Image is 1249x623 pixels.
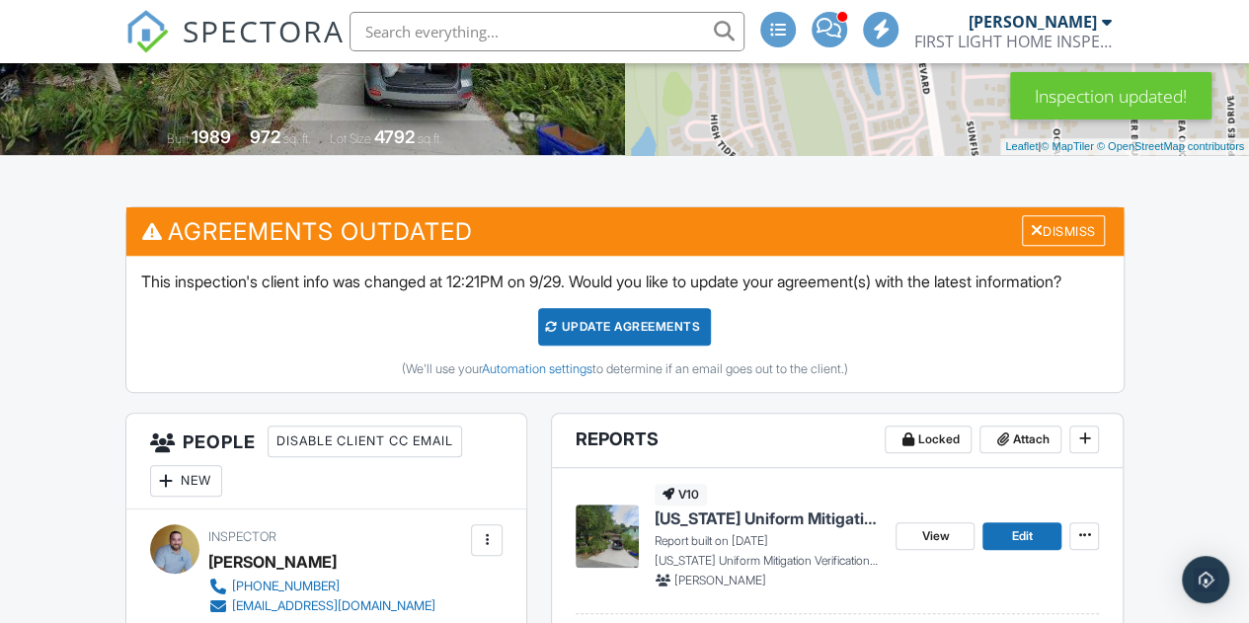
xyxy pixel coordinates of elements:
div: Update Agreements [538,308,711,346]
div: | [1000,138,1249,155]
div: Inspection updated! [1010,72,1211,119]
a: © OpenStreetMap contributors [1097,140,1244,152]
h3: Agreements Outdated [126,207,1124,256]
a: © MapTiler [1041,140,1094,152]
span: SPECTORA [183,10,345,51]
div: [PERSON_NAME] [969,12,1097,32]
img: The Best Home Inspection Software - Spectora [125,10,169,53]
div: 1989 [192,126,231,147]
div: Open Intercom Messenger [1182,556,1229,603]
div: This inspection's client info was changed at 12:21PM on 9/29. Would you like to update your agree... [126,256,1124,392]
div: [EMAIL_ADDRESS][DOMAIN_NAME] [232,598,435,614]
div: FIRST LIGHT HOME INSPECTIONS [914,32,1112,51]
a: Leaflet [1005,140,1038,152]
a: SPECTORA [125,27,345,68]
div: New [150,465,222,497]
div: [PERSON_NAME] [208,547,337,577]
div: 972 [250,126,280,147]
a: [PHONE_NUMBER] [208,577,435,596]
a: [EMAIL_ADDRESS][DOMAIN_NAME] [208,596,435,616]
span: sq. ft. [283,131,311,146]
div: [PHONE_NUMBER] [232,579,340,594]
div: (We'll use your to determine if an email goes out to the client.) [141,361,1109,377]
span: sq.ft. [418,131,442,146]
input: Search everything... [350,12,744,51]
span: Built [167,131,189,146]
span: Inspector [208,529,276,544]
a: Automation settings [482,361,592,376]
h3: People [126,414,527,509]
span: Lot Size [330,131,371,146]
div: 4792 [374,126,415,147]
div: Disable Client CC Email [268,426,462,457]
div: Dismiss [1022,215,1105,246]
